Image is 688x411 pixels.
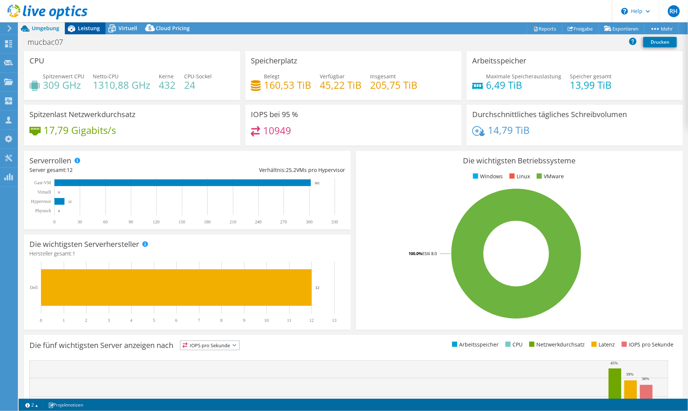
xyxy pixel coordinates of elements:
[53,219,56,225] text: 0
[93,73,119,80] span: Netto-CPU
[119,25,137,32] span: Virtuell
[93,81,150,89] h4: 1310,88 GHz
[320,81,362,89] h4: 45,22 TiB
[44,126,116,134] h4: 17,79 Gigabits/s
[643,37,677,47] a: Drucken
[644,23,679,34] a: Mehr
[306,219,313,225] text: 300
[32,25,59,32] span: Umgebung
[255,219,262,225] text: 240
[78,219,82,225] text: 30
[68,200,72,204] text: 12
[570,73,612,80] span: Speicher gesamt
[29,250,345,258] h4: Hersteller gesamt:
[230,219,236,225] text: 210
[422,251,437,256] tspan: ESXi 8.0
[184,81,212,89] h4: 24
[63,318,65,323] text: 1
[29,157,71,165] h3: Serverrollen
[486,73,561,80] span: Maximale Speicherauslastung
[29,166,187,174] div: Server gesamt:
[408,251,422,256] tspan: 100.0%
[187,166,345,174] div: Verhältnis: VMs pro Hypervisor
[370,81,417,89] h4: 205,75 TiB
[286,166,296,173] span: 25.2
[85,318,87,323] text: 2
[362,157,677,165] h3: Die wichtigsten Betriebssysteme
[315,181,320,185] text: 302
[370,73,396,80] span: Insgesamt
[184,73,212,80] span: CPU-Sockel
[72,250,75,257] span: 1
[159,73,174,80] span: Kerne
[159,81,176,89] h4: 432
[29,110,135,119] h3: Spitzenlast Netzwerkdurchsatz
[37,189,51,195] text: Virtuell
[24,38,75,46] h1: mucbac07
[58,191,60,194] text: 0
[486,81,561,89] h4: 6,49 TiB
[31,199,51,204] text: Hypervisor
[34,180,51,185] text: Gast-VM
[668,5,680,17] span: RH
[621,8,628,15] svg: \n
[130,318,132,323] text: 4
[488,126,530,134] h4: 14,79 TiB
[471,172,503,181] li: Windows
[264,318,269,323] text: 10
[204,219,211,225] text: 180
[508,172,530,181] li: Linux
[43,400,88,410] a: Projektnotizen
[315,285,319,290] text: 12
[243,318,245,323] text: 9
[264,73,280,80] span: Belegt
[320,73,345,80] span: Verfügbar
[156,25,190,32] span: Cloud Pricing
[610,361,618,365] text: 45%
[450,341,499,349] li: Arbeitsspeicher
[179,219,185,225] text: 150
[198,318,200,323] text: 7
[251,57,297,65] h3: Speicherplatz
[332,318,337,323] text: 13
[78,25,100,32] span: Leistung
[263,126,291,135] h4: 10949
[129,219,133,225] text: 90
[472,110,627,119] h3: Durchschnittliches tägliches Schreibvolumen
[251,110,298,119] h3: IOPS bei 95 %
[29,240,139,248] h3: Die wichtigsten Serverhersteller
[43,73,84,80] span: Spitzenwert CPU
[562,23,599,34] a: Freigabe
[287,318,291,323] text: 11
[220,318,223,323] text: 8
[35,208,51,213] text: Physisch
[40,318,42,323] text: 0
[527,341,585,349] li: Netzwerkdurchsatz
[29,57,44,65] h3: CPU
[331,219,338,225] text: 330
[175,318,177,323] text: 6
[58,209,60,213] text: 0
[280,219,287,225] text: 270
[626,372,634,376] text: 39%
[620,341,673,349] li: IOPS pro Sekunde
[527,23,562,34] a: Reports
[20,400,43,410] a: 2
[103,219,108,225] text: 60
[504,341,523,349] li: CPU
[153,318,155,323] text: 5
[180,341,239,350] span: IOPS pro Sekunde
[108,318,110,323] text: 3
[43,81,84,89] h4: 309 GHz
[264,81,311,89] h4: 160,53 TiB
[309,318,314,323] text: 12
[590,341,615,349] li: Latenz
[67,166,73,173] span: 12
[535,172,564,181] li: VMware
[642,376,649,381] text: 36%
[30,285,38,290] text: Dell
[599,23,644,34] a: Exportieren
[472,57,526,65] h3: Arbeitsspeicher
[153,219,160,225] text: 120
[570,81,612,89] h4: 13,99 TiB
